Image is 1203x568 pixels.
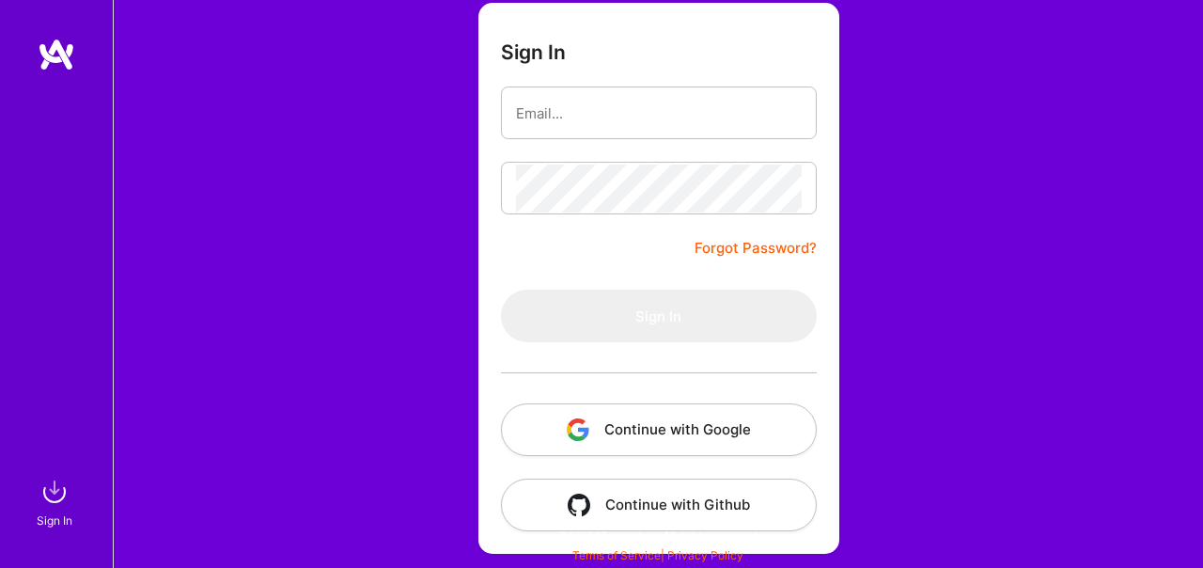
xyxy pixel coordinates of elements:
[567,418,589,441] img: icon
[36,473,73,511] img: sign in
[39,473,73,530] a: sign inSign In
[113,512,1203,559] div: © 2025 ATeams Inc., All rights reserved.
[695,237,817,260] a: Forgot Password?
[667,548,743,562] a: Privacy Policy
[501,479,817,531] button: Continue with Github
[37,511,72,530] div: Sign In
[568,494,590,516] img: icon
[38,38,75,71] img: logo
[516,89,802,137] input: Email...
[501,403,817,456] button: Continue with Google
[572,548,743,562] span: |
[501,290,817,342] button: Sign In
[572,548,661,562] a: Terms of Service
[501,40,566,64] h3: Sign In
